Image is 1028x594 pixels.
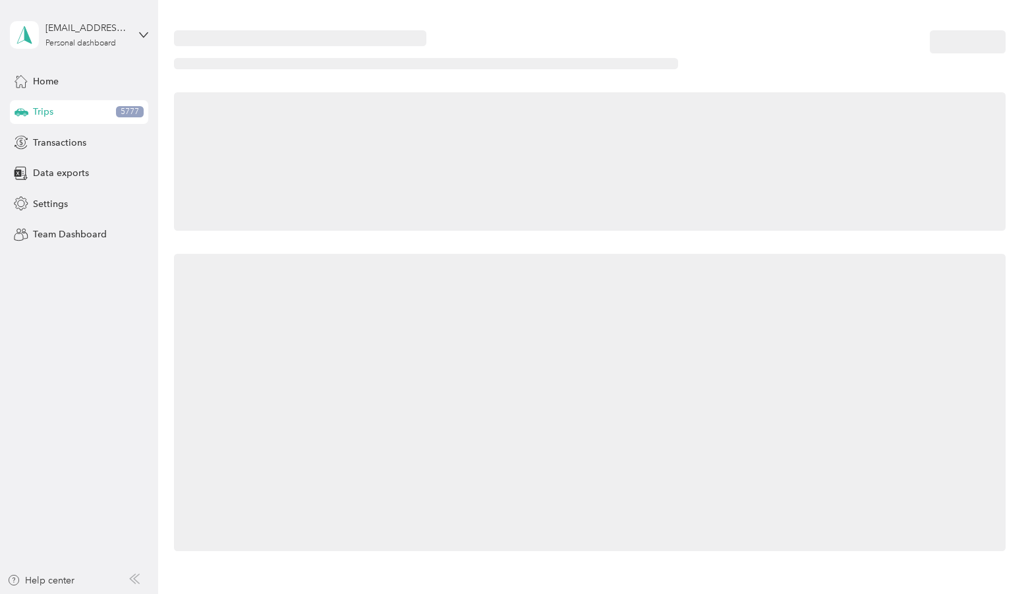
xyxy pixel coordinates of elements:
[33,197,68,211] span: Settings
[33,105,53,119] span: Trips
[33,166,89,180] span: Data exports
[954,520,1028,594] iframe: Everlance-gr Chat Button Frame
[33,136,86,150] span: Transactions
[45,21,128,35] div: [EMAIL_ADDRESS][DOMAIN_NAME]
[33,227,107,241] span: Team Dashboard
[7,574,74,587] button: Help center
[45,40,116,47] div: Personal dashboard
[116,106,144,118] span: 5777
[33,74,59,88] span: Home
